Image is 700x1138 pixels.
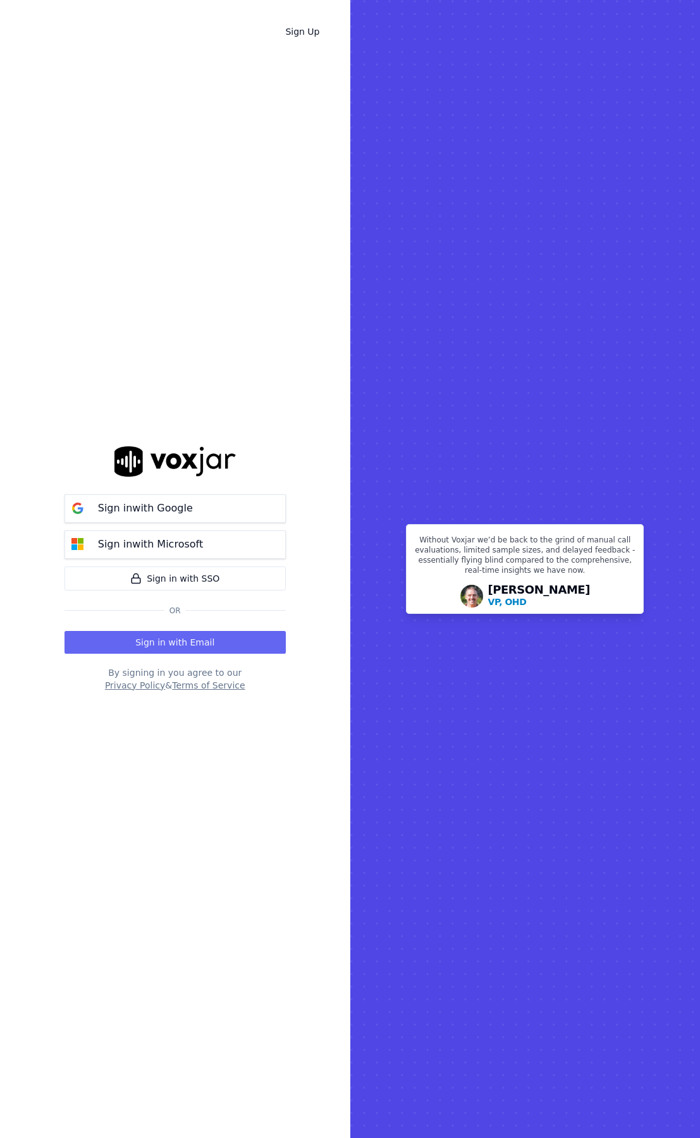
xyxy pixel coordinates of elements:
button: Sign in with Email [64,631,286,654]
div: By signing in you agree to our & [64,666,286,692]
a: Sign Up [275,20,329,43]
p: VP, OHD [488,596,527,608]
div: [PERSON_NAME] [488,584,591,608]
p: Sign in with Google [98,501,193,516]
button: Privacy Policy [105,679,165,692]
p: Without Voxjar we’d be back to the grind of manual call evaluations, limited sample sizes, and de... [414,535,636,580]
button: Terms of Service [172,679,245,692]
span: Or [164,606,186,616]
button: Sign inwith Google [64,494,286,523]
img: Avatar [460,585,483,608]
p: Sign in with Microsoft [98,537,203,552]
a: Sign in with SSO [64,566,286,590]
img: microsoft Sign in button [65,532,90,557]
button: Sign inwith Microsoft [64,530,286,559]
img: google Sign in button [65,496,90,521]
img: logo [114,446,236,476]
